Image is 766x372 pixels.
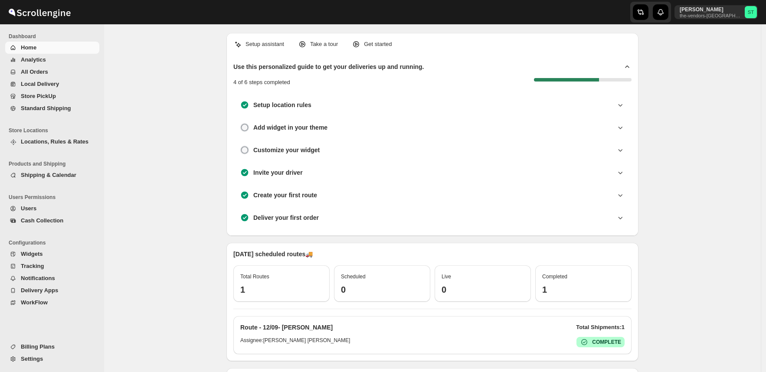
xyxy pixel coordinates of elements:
[240,337,350,347] h6: Assignee: [PERSON_NAME] [PERSON_NAME]
[253,191,317,199] h3: Create your first route
[5,202,99,215] button: Users
[9,160,100,167] span: Products and Shipping
[21,69,48,75] span: All Orders
[745,6,757,18] span: Simcha Trieger
[21,263,44,269] span: Tracking
[21,172,76,178] span: Shipping & Calendar
[674,5,758,19] button: User menu
[9,127,100,134] span: Store Locations
[240,323,333,332] h2: Route - 12/09- [PERSON_NAME]
[21,343,55,350] span: Billing Plans
[5,54,99,66] button: Analytics
[5,353,99,365] button: Settings
[5,136,99,148] button: Locations, Rules & Rates
[9,33,100,40] span: Dashboard
[21,299,48,306] span: WorkFlow
[5,169,99,181] button: Shipping & Calendar
[246,40,284,49] p: Setup assistant
[21,205,36,212] span: Users
[253,101,311,109] h3: Setup location rules
[5,284,99,297] button: Delivery Apps
[21,138,88,145] span: Locations, Rules & Rates
[5,248,99,260] button: Widgets
[7,1,72,23] img: ScrollEngine
[5,297,99,309] button: WorkFlow
[233,78,290,87] p: 4 of 6 steps completed
[310,40,338,49] p: Take a tour
[341,274,366,280] span: Scheduled
[5,215,99,227] button: Cash Collection
[240,274,269,280] span: Total Routes
[21,105,71,111] span: Standard Shipping
[5,272,99,284] button: Notifications
[9,239,100,246] span: Configurations
[592,339,621,345] b: COMPLETE
[542,284,625,295] h3: 1
[442,274,451,280] span: Live
[253,168,303,177] h3: Invite your driver
[576,323,625,332] p: Total Shipments: 1
[442,284,524,295] h3: 0
[21,217,63,224] span: Cash Collection
[5,260,99,272] button: Tracking
[5,42,99,54] button: Home
[233,62,424,71] h2: Use this personalized guide to get your deliveries up and running.
[21,56,46,63] span: Analytics
[21,93,56,99] span: Store PickUp
[21,287,58,294] span: Delivery Apps
[21,275,55,281] span: Notifications
[21,251,43,257] span: Widgets
[21,44,36,51] span: Home
[5,341,99,353] button: Billing Plans
[21,356,43,362] span: Settings
[253,213,319,222] h3: Deliver your first order
[341,284,423,295] h3: 0
[9,194,100,201] span: Users Permissions
[364,40,392,49] p: Get started
[680,6,741,13] p: [PERSON_NAME]
[748,10,754,15] text: ST
[5,66,99,78] button: All Orders
[253,123,327,132] h3: Add widget in your theme
[542,274,567,280] span: Completed
[240,284,323,295] h3: 1
[233,250,632,258] p: [DATE] scheduled routes 🚚
[253,146,320,154] h3: Customize your widget
[680,13,741,18] p: the-vendors-[GEOGRAPHIC_DATA]
[21,81,59,87] span: Local Delivery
